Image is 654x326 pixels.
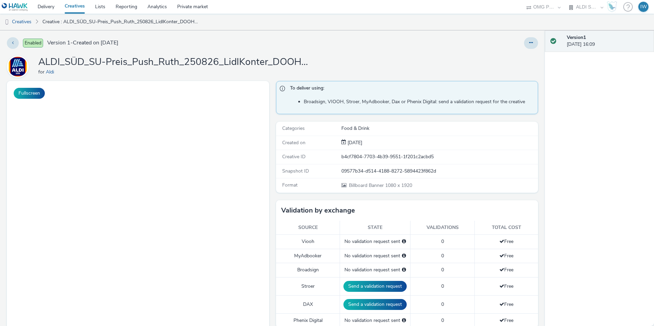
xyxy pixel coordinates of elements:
h3: Validation by exchange [281,205,355,216]
span: To deliver using: [290,85,531,94]
a: Hawk Academy [607,1,620,12]
span: 0 [441,301,444,308]
div: Please select a deal below and click on Send to send a validation request to Broadsign. [402,267,406,273]
span: [DATE] [346,139,362,146]
a: Creative : ALDI_SÜD_SU-Preis_Push_Ruth_250826_LidlKonter_DOOH_Standbild_Ruth [39,14,202,30]
span: Free [499,238,513,245]
td: Broadsign [276,263,340,277]
div: No validation request sent [343,238,407,245]
button: Fullscreen [14,88,45,99]
div: Creation 27 August 2025, 16:09 [346,139,362,146]
span: Free [499,283,513,289]
button: Send a validation request [343,299,407,310]
td: MyAdbooker [276,249,340,263]
div: No validation request sent [343,267,407,273]
li: Broadsign, VIOOH, Stroer, MyAdbooker, Dax or Phenix Digital: send a validation request for the cr... [304,98,535,105]
div: b4cf7804-7703-4b39-9551-1f201c2acbd5 [341,153,537,160]
div: [DATE] 16:09 [567,34,649,48]
div: Please select a deal below and click on Send to send a validation request to Phenix Digital. [402,317,406,324]
span: 0 [441,317,444,324]
span: 0 [441,253,444,259]
th: Total cost [475,221,538,235]
span: 0 [441,283,444,289]
div: Please select a deal below and click on Send to send a validation request to Viooh. [402,238,406,245]
span: Free [499,301,513,308]
a: Aldi [7,63,31,70]
th: State [340,221,410,235]
span: 1080 x 1920 [348,182,412,189]
img: dooh [3,19,10,26]
span: for [38,69,46,75]
img: Aldi [8,55,28,78]
span: Free [499,253,513,259]
div: No validation request sent [343,253,407,259]
span: Creative ID [282,153,305,160]
td: DAX [276,295,340,313]
td: Stroer [276,277,340,295]
span: 0 [441,267,444,273]
span: Version 1 - Created on [DATE] [47,39,118,47]
div: IW [640,2,647,12]
span: Categories [282,125,305,132]
div: Food & Drink [341,125,537,132]
span: Enabled [23,39,43,47]
span: Created on [282,139,305,146]
div: No validation request sent [343,317,407,324]
img: undefined Logo [2,3,28,11]
th: Validations [410,221,475,235]
td: Viooh [276,235,340,249]
img: Hawk Academy [607,1,617,12]
div: 09577b34-d514-4188-8272-5894423f862d [341,168,537,175]
a: Aldi [46,69,57,75]
h1: ALDI_SÜD_SU-Preis_Push_Ruth_250826_LidlKonter_DOOH_Standbild_Ruth [38,56,312,69]
div: Please select a deal below and click on Send to send a validation request to MyAdbooker. [402,253,406,259]
button: Send a validation request [343,281,407,292]
span: Billboard Banner [349,182,385,189]
th: Source [276,221,340,235]
span: Snapshot ID [282,168,309,174]
strong: Version 1 [567,34,586,41]
span: Free [499,267,513,273]
span: Format [282,182,298,188]
span: 0 [441,238,444,245]
span: Free [499,317,513,324]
